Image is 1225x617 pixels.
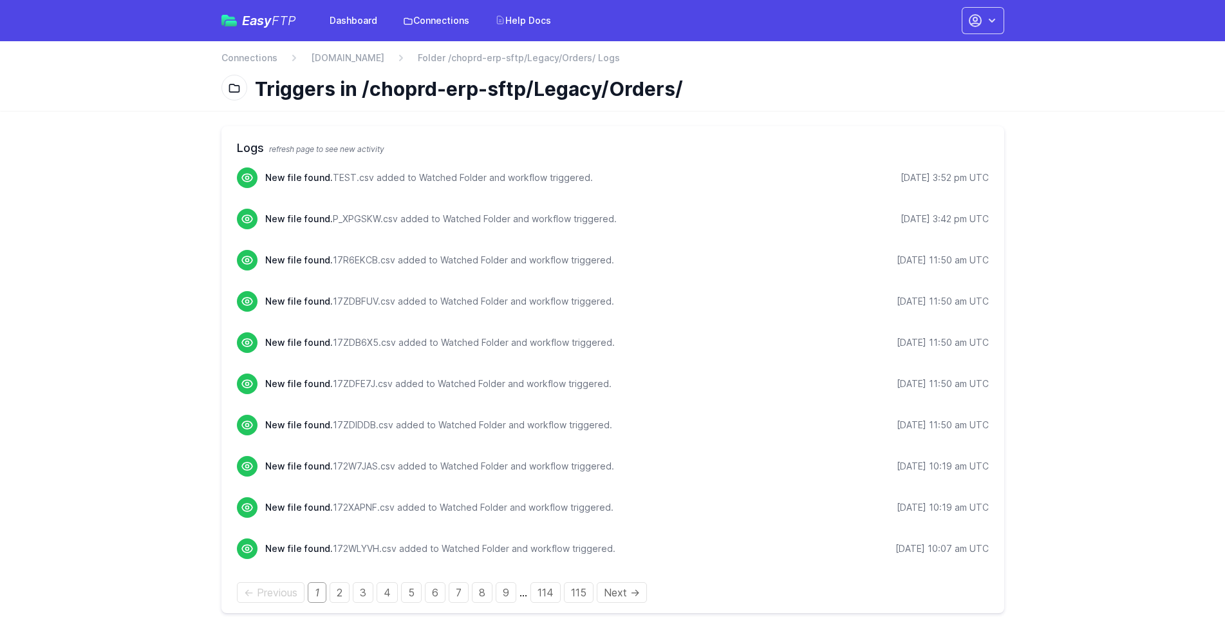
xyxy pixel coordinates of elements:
a: Dashboard [322,9,385,32]
span: … [519,586,527,599]
span: refresh page to see new activity [269,144,384,154]
a: Connections [221,52,277,64]
span: New file found. [265,378,333,389]
a: Connections [395,9,477,32]
p: 17R6EKCB.csv added to Watched Folder and workflow triggered. [265,254,614,267]
p: TEST.csv added to Watched Folder and workflow triggered. [265,171,593,184]
em: Page 1 [308,582,326,603]
div: [DATE] 10:07 am UTC [895,542,989,555]
span: FTP [272,13,296,28]
p: 17ZDIDDB.csv added to Watched Folder and workflow triggered. [265,419,612,432]
span: New file found. [265,296,333,307]
a: Page 4 [377,582,398,603]
span: New file found. [265,543,333,554]
a: Page 8 [472,582,492,603]
span: New file found. [265,213,333,224]
span: Folder /choprd-erp-sftp/Legacy/Orders/ Logs [418,52,620,64]
img: easyftp_logo.png [221,15,237,26]
p: P_XPGSKW.csv added to Watched Folder and workflow triggered. [265,213,617,225]
span: New file found. [265,254,333,265]
span: New file found. [265,172,333,183]
p: 172XAPNF.csv added to Watched Folder and workflow triggered. [265,501,613,514]
p: 17ZDBFUV.csv added to Watched Folder and workflow triggered. [265,295,614,308]
a: Next page [597,582,647,603]
span: New file found. [265,337,333,348]
div: [DATE] 10:19 am UTC [897,501,989,514]
div: [DATE] 11:50 am UTC [897,336,989,349]
p: 17ZDFE7J.csv added to Watched Folder and workflow triggered. [265,377,612,390]
a: [DOMAIN_NAME] [311,52,384,64]
a: Page 6 [425,582,445,603]
span: New file found. [265,460,333,471]
a: Page 9 [496,582,516,603]
nav: Breadcrumb [221,52,1004,72]
h2: Logs [237,139,989,157]
span: New file found. [265,419,333,430]
div: [DATE] 11:50 am UTC [897,295,989,308]
div: [DATE] 3:42 pm UTC [901,213,989,225]
a: Page 7 [449,582,469,603]
div: [DATE] 11:50 am UTC [897,419,989,432]
div: [DATE] 11:50 am UTC [897,254,989,267]
a: Page 5 [401,582,422,603]
div: [DATE] 10:19 am UTC [897,460,989,473]
p: 17ZDB6X5.csv added to Watched Folder and workflow triggered. [265,336,615,349]
a: Page 3 [353,582,373,603]
div: Pagination [237,585,989,600]
a: Page 115 [564,582,594,603]
a: Page 2 [330,582,350,603]
a: Page 114 [530,582,561,603]
div: [DATE] 11:50 am UTC [897,377,989,390]
p: 172W7JAS.csv added to Watched Folder and workflow triggered. [265,460,614,473]
span: Previous page [237,582,304,603]
div: [DATE] 3:52 pm UTC [901,171,989,184]
span: Easy [242,14,296,27]
p: 172WLYVH.csv added to Watched Folder and workflow triggered. [265,542,615,555]
span: New file found. [265,502,333,513]
h1: Triggers in /choprd-erp-sftp/Legacy/Orders/ [255,77,994,100]
a: Help Docs [487,9,559,32]
a: EasyFTP [221,14,296,27]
